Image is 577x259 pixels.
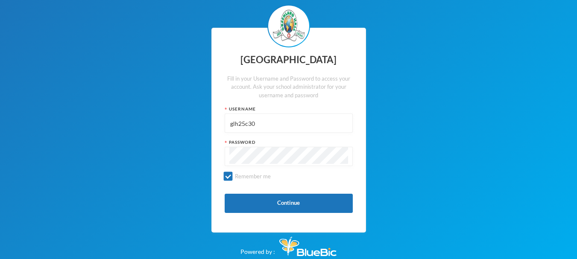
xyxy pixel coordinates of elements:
[231,173,274,180] span: Remember me
[225,106,353,112] div: Username
[225,52,353,68] div: [GEOGRAPHIC_DATA]
[279,237,337,256] img: Bluebic
[225,139,353,146] div: Password
[225,194,353,213] button: Continue
[225,75,353,100] div: Fill in your Username and Password to access your account. Ask your school administrator for your...
[240,233,337,256] div: Powered by :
